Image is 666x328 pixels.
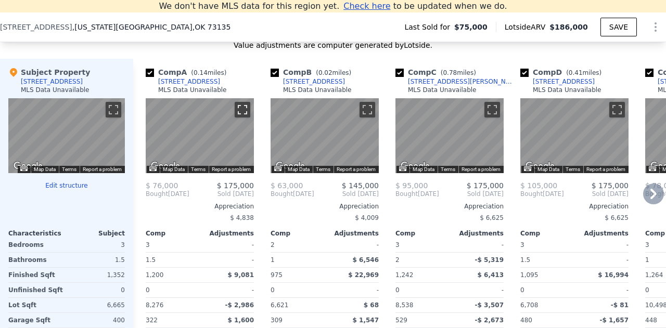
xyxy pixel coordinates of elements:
[605,214,629,221] span: $ 6,625
[395,202,504,211] div: Appreciation
[271,77,345,86] a: [STREET_ADDRESS]
[395,190,418,198] span: Bought
[69,298,125,312] div: 6,665
[537,166,559,173] button: Map Data
[533,77,595,86] div: [STREET_ADDRESS]
[106,102,121,117] button: Toggle fullscreen view
[202,238,254,252] div: -
[69,253,125,267] div: 1.5
[200,229,254,238] div: Adjustments
[217,181,254,190] span: $ 175,000
[163,166,185,173] button: Map Data
[475,301,504,309] span: -$ 3,507
[439,190,504,198] span: Sold [DATE]
[611,301,629,309] span: -$ 81
[146,98,254,173] div: Map
[520,190,543,198] span: Bought
[8,229,67,238] div: Characteristics
[69,313,125,327] div: 400
[395,229,450,238] div: Comp
[271,190,293,198] span: Bought
[21,77,83,86] div: [STREET_ADDRESS]
[577,238,629,252] div: -
[520,202,629,211] div: Appreciation
[271,98,379,173] div: Map
[475,256,504,264] span: -$ 5,319
[212,166,251,172] a: Report a problem
[395,77,516,86] a: [STREET_ADDRESS][PERSON_NAME]
[645,271,663,279] span: 1,264
[360,102,375,117] button: Toggle fullscreen view
[520,286,524,294] span: 0
[505,22,549,32] span: Lotside ARV
[395,67,480,77] div: Comp C
[312,69,355,76] span: ( miles)
[202,253,254,267] div: -
[8,181,125,190] button: Edit structure
[187,69,230,76] span: ( miles)
[520,271,538,279] span: 1,095
[146,301,163,309] span: 8,276
[520,253,572,267] div: 1.5
[225,301,254,309] span: -$ 2,986
[230,214,254,221] span: $ 4,838
[452,238,504,252] div: -
[325,229,379,238] div: Adjustments
[146,241,150,248] span: 3
[395,301,413,309] span: 8,538
[649,166,656,171] button: Keyboard shortcuts
[146,253,198,267] div: 1.5
[146,202,254,211] div: Appreciation
[34,166,56,173] button: Map Data
[202,283,254,297] div: -
[408,86,477,94] div: MLS Data Unavailable
[343,1,390,11] span: Check here
[271,181,303,190] span: $ 63,000
[72,22,231,32] span: , [US_STATE][GEOGRAPHIC_DATA]
[452,283,504,297] div: -
[437,69,480,76] span: ( miles)
[520,301,538,309] span: 6,708
[450,229,504,238] div: Adjustments
[395,317,407,324] span: 529
[480,214,504,221] span: $ 6,625
[475,317,504,324] span: -$ 2,673
[327,238,379,252] div: -
[8,238,65,252] div: Bedrooms
[348,271,379,279] span: $ 22,969
[478,271,504,279] span: $ 6,413
[395,190,439,198] div: [DATE]
[520,317,532,324] span: 480
[146,98,254,173] div: Street View
[645,17,666,37] button: Show Options
[83,166,122,172] a: Report a problem
[271,301,288,309] span: 6,621
[353,317,379,324] span: $ 1,547
[271,317,283,324] span: 309
[577,253,629,267] div: -
[586,166,625,172] a: Report a problem
[158,77,220,86] div: [STREET_ADDRESS]
[520,190,564,198] div: [DATE]
[8,98,125,173] div: Street View
[21,86,89,94] div: MLS Data Unavailable
[158,86,227,94] div: MLS Data Unavailable
[327,283,379,297] div: -
[645,317,657,324] span: 448
[189,190,254,198] span: Sold [DATE]
[146,286,150,294] span: 0
[20,166,28,171] button: Keyboard shortcuts
[598,271,629,279] span: $ 16,994
[146,317,158,324] span: 322
[355,214,379,221] span: $ 4,009
[562,69,606,76] span: ( miles)
[146,67,230,77] div: Comp A
[408,77,516,86] div: [STREET_ADDRESS][PERSON_NAME]
[273,160,308,173] img: Google
[574,229,629,238] div: Adjustments
[283,77,345,86] div: [STREET_ADDRESS]
[523,160,557,173] img: Google
[8,253,65,267] div: Bathrooms
[533,86,601,94] div: MLS Data Unavailable
[600,317,629,324] span: -$ 1,657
